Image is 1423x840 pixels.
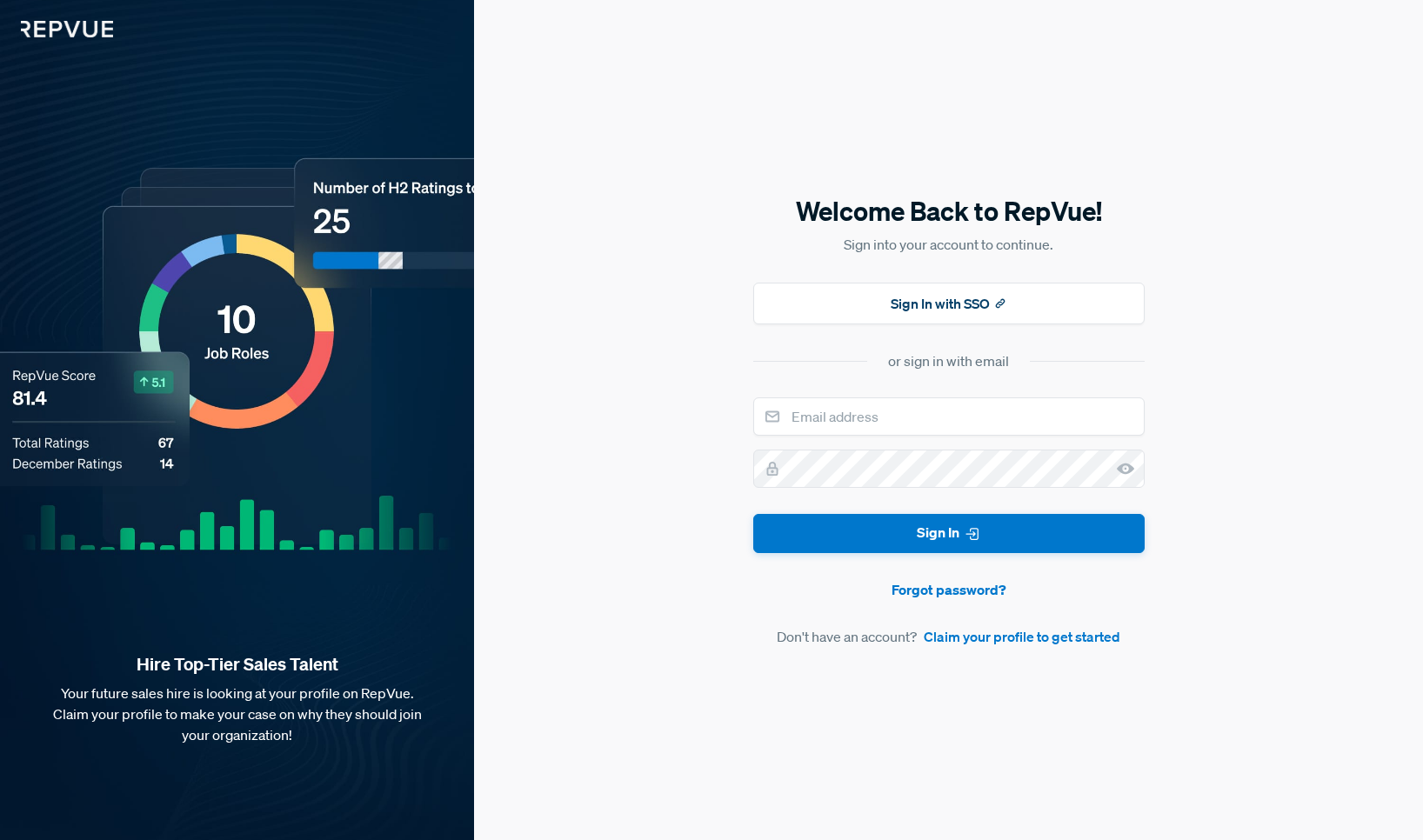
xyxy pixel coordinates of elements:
[28,653,446,676] strong: Hire Top-Tier Sales Talent
[753,626,1145,647] article: Don't have an account?
[753,397,1145,436] input: Email address
[753,193,1145,230] h5: Welcome Back to RepVue!
[753,234,1145,255] p: Sign into your account to continue.
[924,626,1120,647] a: Claim your profile to get started
[28,683,446,745] p: Your future sales hire is looking at your profile on RepVue. Claim your profile to make your case...
[753,579,1145,600] a: Forgot password?
[753,514,1145,553] button: Sign In
[888,350,1009,371] div: or sign in with email
[753,283,1145,324] button: Sign In with SSO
